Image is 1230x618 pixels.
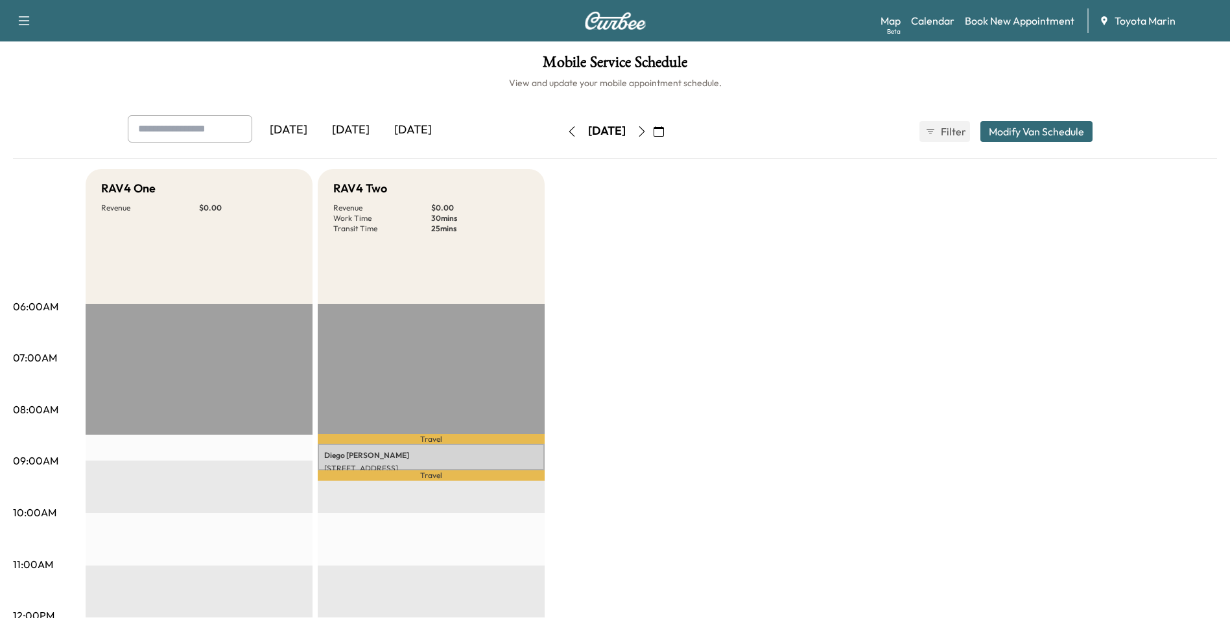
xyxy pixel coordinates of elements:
[199,203,297,213] p: $ 0.00
[333,203,431,213] p: Revenue
[13,453,58,468] p: 09:00AM
[431,203,529,213] p: $ 0.00
[13,299,58,314] p: 06:00AM
[318,470,545,481] p: Travel
[431,213,529,223] p: 30 mins
[13,505,56,520] p: 10:00AM
[101,179,156,198] h5: RAV4 One
[887,27,901,36] div: Beta
[431,223,529,234] p: 25 mins
[324,450,538,461] p: Diego [PERSON_NAME]
[980,121,1093,142] button: Modify Van Schedule
[965,13,1074,29] a: Book New Appointment
[257,115,320,145] div: [DATE]
[333,179,387,198] h5: RAV4 Two
[941,124,964,139] span: Filter
[588,123,626,139] div: [DATE]
[919,121,970,142] button: Filter
[13,402,58,417] p: 08:00AM
[382,115,444,145] div: [DATE]
[881,13,901,29] a: MapBeta
[911,13,954,29] a: Calendar
[333,223,431,234] p: Transit Time
[13,54,1217,76] h1: Mobile Service Schedule
[584,12,646,30] img: Curbee Logo
[13,350,57,365] p: 07:00AM
[101,203,199,213] p: Revenue
[320,115,382,145] div: [DATE]
[1115,13,1176,29] span: Toyota Marin
[13,76,1217,89] h6: View and update your mobile appointment schedule.
[13,556,53,572] p: 11:00AM
[333,213,431,223] p: Work Time
[324,463,538,474] p: [STREET_ADDRESS]
[318,434,545,444] p: Travel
